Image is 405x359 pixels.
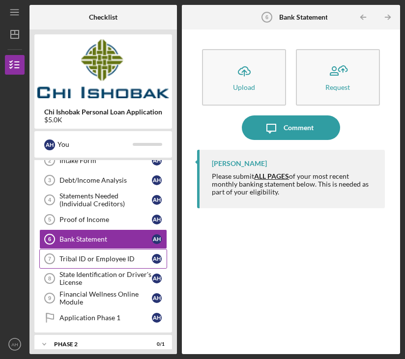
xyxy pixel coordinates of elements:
[325,83,350,91] div: Request
[152,215,162,224] div: A H
[58,136,133,153] div: You
[212,160,267,167] div: [PERSON_NAME]
[284,115,314,140] div: Comment
[5,334,25,354] button: AH
[48,276,51,281] tspan: 8
[152,195,162,205] div: A H
[48,295,51,301] tspan: 9
[242,115,340,140] button: Comment
[233,83,255,91] div: Upload
[152,175,162,185] div: A H
[39,151,167,170] a: 2Intake FormAH
[296,49,380,106] button: Request
[48,217,51,222] tspan: 5
[59,235,152,243] div: Bank Statement
[39,229,167,249] a: 6Bank StatementAH
[59,192,152,208] div: Statements Needed (Individual Creditors)
[39,170,167,190] a: 3Debt/Income AnalysisAH
[39,249,167,269] a: 7Tribal ID or Employee IDAH
[152,293,162,303] div: A H
[265,14,268,20] tspan: 6
[44,108,162,116] b: Chi Ishobak Personal Loan Application
[44,139,55,150] div: A H
[152,254,162,264] div: A H
[11,342,18,347] text: AH
[54,341,140,347] div: Phase 2
[147,341,165,347] div: 0 / 1
[39,190,167,210] a: 4Statements Needed (Individual Creditors)AH
[212,172,375,196] div: Please submit of your most recent monthly banking statement below. This is needed as part of your...
[48,236,51,242] tspan: 6
[39,308,167,328] a: Application Phase 1AH
[48,197,52,203] tspan: 4
[202,49,286,106] button: Upload
[44,116,162,124] div: $5.0K
[152,156,162,166] div: A H
[39,288,167,308] a: 9Financial Wellness Online ModuleAH
[48,158,51,164] tspan: 2
[59,216,152,223] div: Proof of Income
[59,255,152,263] div: Tribal ID or Employee ID
[59,176,152,184] div: Debt/Income Analysis
[48,177,51,183] tspan: 3
[39,269,167,288] a: 8State Identification or Driver's LicenseAH
[152,313,162,323] div: A H
[152,234,162,244] div: A H
[48,256,51,262] tspan: 7
[34,39,172,98] img: Product logo
[59,290,152,306] div: Financial Wellness Online Module
[89,13,117,21] b: Checklist
[39,210,167,229] a: 5Proof of IncomeAH
[59,157,152,165] div: Intake Form
[254,172,289,180] strong: ALL PAGES
[59,314,152,322] div: Application Phase 1
[152,274,162,283] div: A H
[59,271,152,286] div: State Identification or Driver's License
[279,13,328,21] b: Bank Statement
